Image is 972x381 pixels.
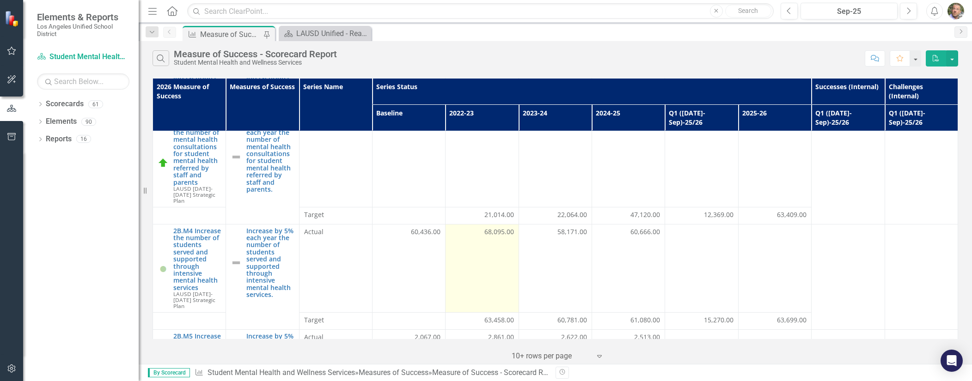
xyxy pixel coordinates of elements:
img: Not Defined [231,151,242,163]
td: Double-Click to Edit [519,312,592,329]
a: Student Mental Health and Wellness Services [37,52,129,62]
span: 2,067.00 [415,333,440,342]
td: Double-Click to Edit Right Click for Context Menu [226,119,299,224]
span: 58,171.00 [557,227,587,236]
div: 16 [76,135,91,143]
td: Double-Click to Edit [665,312,738,329]
span: 22,064.00 [557,210,587,219]
td: Double-Click to Edit [519,119,592,207]
span: 60,781.00 [557,315,587,325]
a: Reports [46,134,72,145]
span: Actual [304,333,367,342]
td: Double-Click to Edit [446,119,519,207]
td: Double-Click to Edit [373,224,446,312]
td: Double-Click to Edit [446,224,519,312]
button: Sep-25 [801,3,898,19]
div: 61 [88,100,103,108]
span: 2,513.00 [634,333,660,342]
span: 68,095.00 [484,227,514,236]
td: Double-Click to Edit [592,119,665,207]
img: Showing Improvement [158,263,169,274]
img: ClearPoint Strategy [5,11,21,27]
td: Double-Click to Edit [373,312,446,329]
span: 2,861.00 [488,333,514,342]
td: Double-Click to Edit [519,224,592,312]
a: Measures of Success [359,368,428,377]
span: 60,436.00 [411,227,440,236]
span: 61,080.00 [630,315,660,325]
span: 63,458.00 [484,315,514,325]
td: Double-Click to Edit [738,224,811,312]
span: Search [738,7,758,14]
a: Increase by 5% each year the number of students served and supported through intensive mental hea... [246,227,294,298]
span: LAUSD [DATE]-[DATE] Strategic Plan [173,185,215,204]
span: 12,369.00 [704,210,734,219]
td: Double-Click to Edit [665,207,738,224]
td: Double-Click to Edit [299,207,372,224]
span: Target [304,315,367,325]
td: Double-Click to Edit [373,119,446,207]
td: Double-Click to Edit [665,224,738,312]
a: 2B.M4 Increase the number of students served and supported through intensive mental health services [173,227,221,291]
a: Elements [46,116,77,127]
td: Double-Click to Edit [373,207,446,224]
div: Sep-25 [804,6,894,17]
td: Double-Click to Edit [885,224,958,329]
a: LAUSD Unified - Ready for the World [281,28,369,39]
td: Double-Click to Edit [738,207,811,224]
td: Double-Click to Edit [446,312,519,329]
div: LAUSD Unified - Ready for the World [296,28,369,39]
td: Double-Click to Edit [519,207,592,224]
span: LAUSD [DATE]-[DATE] Strategic Plan [173,290,215,309]
button: Search [725,5,771,18]
td: Double-Click to Edit [812,119,885,224]
td: Double-Click to Edit [592,312,665,329]
img: On Track [158,157,169,169]
td: Double-Click to Edit [812,224,885,329]
span: By Scorecard [148,368,190,377]
small: Los Angeles Unified School District [37,23,129,38]
div: Measure of Success - Scorecard Report [174,49,337,59]
span: 47,120.00 [630,210,660,219]
div: 90 [81,118,96,126]
span: 21,014.00 [484,210,514,219]
td: Double-Click to Edit [592,224,665,312]
span: Target [304,210,367,219]
a: Increase by 5% each year the number of mental health consultations for student mental health refe... [246,122,294,193]
span: 15,270.00 [704,315,734,325]
td: Double-Click to Edit [738,312,811,329]
td: Double-Click to Edit [592,207,665,224]
a: Scorecards [46,99,84,109]
td: Double-Click to Edit [446,207,519,224]
img: Not Defined [231,257,242,268]
a: 2B.M3 Increase the number of mental health consultations for student mental health referred by st... [173,122,221,186]
span: 60,666.00 [630,227,660,236]
td: Double-Click to Edit [665,119,738,207]
input: Search ClearPoint... [187,3,774,19]
td: Double-Click to Edit [299,119,372,207]
span: 63,409.00 [777,210,807,219]
td: Double-Click to Edit [299,312,372,329]
div: Measure of Success - Scorecard Report [200,29,261,40]
div: Open Intercom Messenger [941,350,963,372]
td: Double-Click to Edit [738,119,811,207]
div: » » [195,368,549,378]
input: Search Below... [37,73,129,90]
td: Double-Click to Edit [299,224,372,312]
span: Elements & Reports [37,12,129,23]
td: Double-Click to Edit Right Click for Context Menu [226,224,299,329]
span: 63,699.00 [777,315,807,325]
div: Student Mental Health and Wellness Services [174,59,337,66]
a: Student Mental Health and Wellness Services [208,368,355,377]
img: Samuel Gilstrap [948,3,964,19]
span: 2,622.00 [561,333,587,342]
div: Measure of Success - Scorecard Report [432,368,560,377]
span: Actual [304,227,367,236]
td: Double-Click to Edit [885,119,958,224]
